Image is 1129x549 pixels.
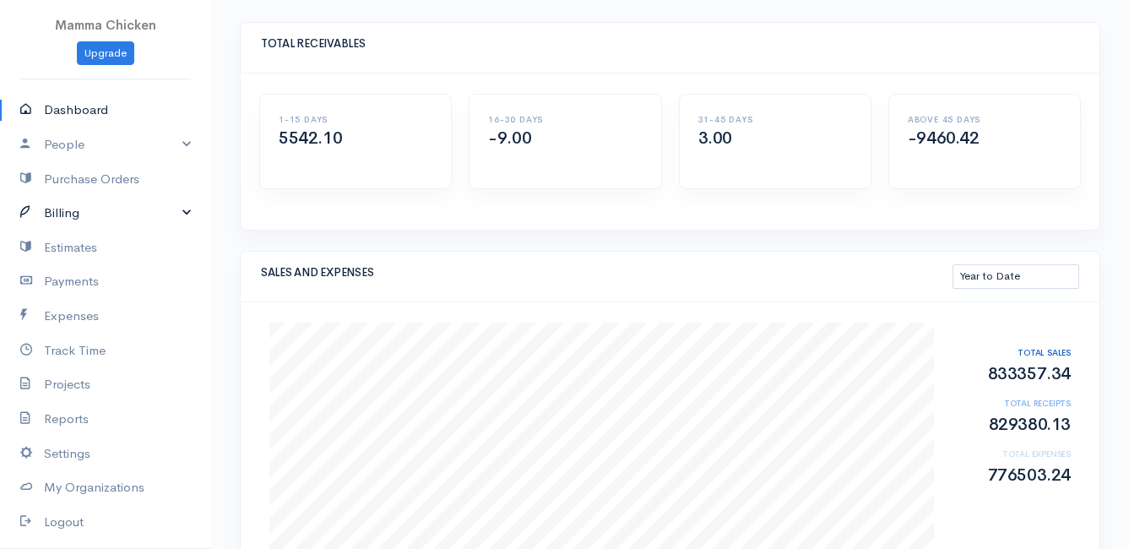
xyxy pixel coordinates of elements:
h6: 16-30 DAYS [488,115,642,124]
span: 3.00 [698,128,732,149]
h6: ABOVE 45 DAYS [908,115,1061,124]
h6: TOTAL RECEIPTS [952,399,1072,408]
h2: 833357.34 [952,365,1072,383]
span: -9460.42 [908,128,980,149]
span: Mamma Chicken [55,17,156,33]
h5: TOTAL RECEIVABLES [261,38,1079,50]
h6: 1-15 DAYS [279,115,432,124]
span: -9.00 [488,128,531,149]
h6: TOTAL EXPENSES [952,449,1072,459]
h2: 829380.13 [952,416,1072,434]
a: Upgrade [77,41,134,66]
h2: 776503.24 [952,466,1072,485]
h6: 31-45 DAYS [698,115,852,124]
h5: SALES AND EXPENSES [261,267,953,279]
span: 5542.10 [279,128,342,149]
h6: TOTAL SALES [952,348,1072,357]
